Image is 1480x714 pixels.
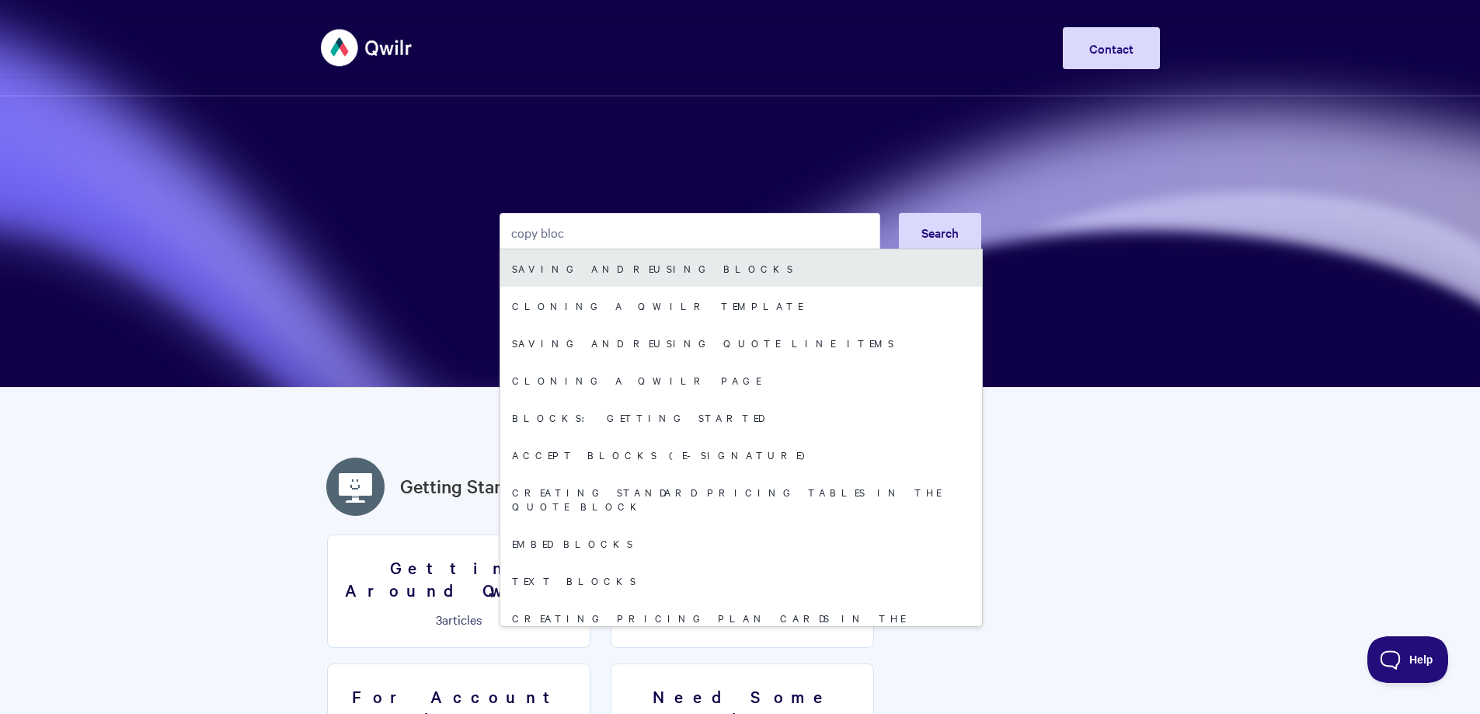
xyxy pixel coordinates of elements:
[327,535,590,648] a: Getting Around Qwilr 3articles
[500,399,982,436] a: Blocks: Getting Started
[899,213,981,252] button: Search
[436,611,442,628] span: 3
[500,473,982,524] a: Creating standard pricing tables in the Quote Block
[1063,27,1160,69] a: Contact
[337,556,580,601] h3: Getting Around Qwilr
[1367,636,1449,683] iframe: Toggle Customer Support
[500,324,982,361] a: Saving and reusing quote line items
[500,361,982,399] a: Cloning a Qwilr Page
[500,249,982,287] a: Saving and reusing Blocks
[400,472,528,500] a: Getting Started
[321,19,413,77] img: Qwilr Help Center
[337,612,580,626] p: articles
[500,213,880,252] input: Search the knowledge base
[500,524,982,562] a: Embed Blocks
[500,436,982,473] a: Accept Blocks (E-Signature)
[921,224,959,241] span: Search
[500,599,982,650] a: Creating pricing plan cards in the Quote Block
[500,562,982,599] a: Text Blocks
[500,287,982,324] a: Cloning a Qwilr Template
